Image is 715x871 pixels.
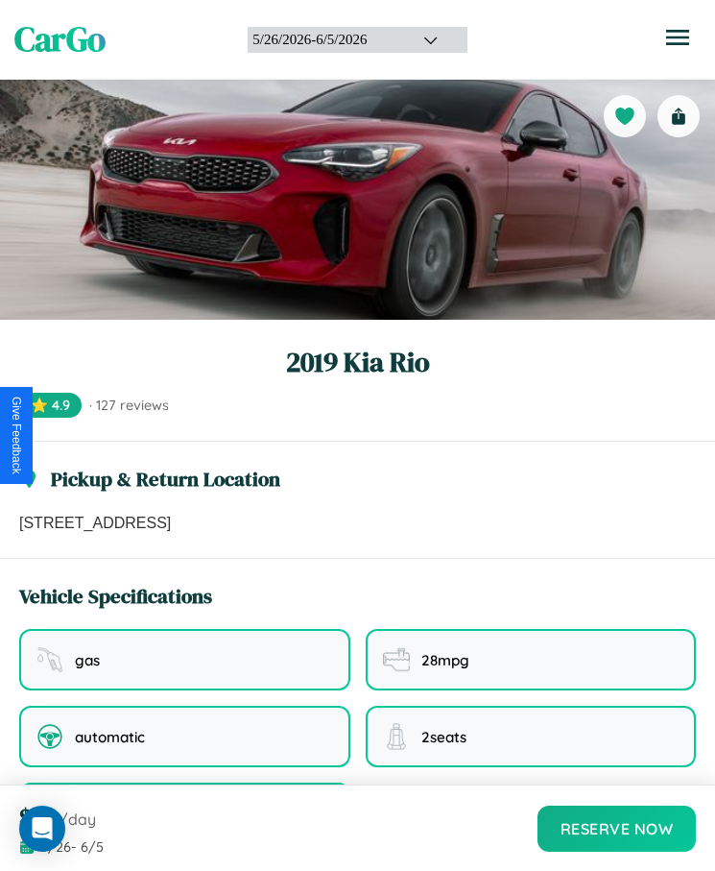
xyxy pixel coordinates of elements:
div: 5 / 26 / 2026 - 6 / 5 / 2026 [252,32,399,48]
div: Give Feedback [10,397,23,474]
span: · 127 reviews [89,397,169,414]
img: fuel efficiency [383,646,410,673]
span: CarGo [14,16,106,62]
span: gas [75,651,100,669]
span: /day [60,810,96,829]
span: ⭐ 4.9 [19,393,82,418]
span: 2 seats [421,728,466,746]
img: seating [383,723,410,750]
h3: Pickup & Return Location [51,465,280,493]
span: 5 / 26 - 6 / 5 [40,838,104,856]
span: automatic [75,728,145,746]
div: Open Intercom Messenger [19,806,65,852]
button: Reserve Now [537,806,697,852]
img: fuel type [36,646,63,673]
h1: 2019 Kia Rio [19,343,696,381]
h3: Vehicle Specifications [19,582,212,610]
p: [STREET_ADDRESS] [19,512,696,535]
span: $ 60 [19,801,56,833]
span: 28 mpg [421,651,469,669]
